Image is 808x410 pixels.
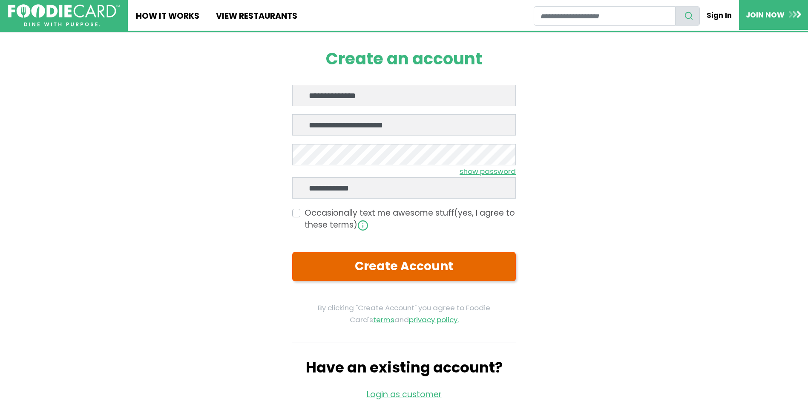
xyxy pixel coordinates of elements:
[460,165,516,178] a: show password
[700,6,739,25] a: Sign In
[305,207,516,232] label: Occasionally text me awesome stuff
[460,166,516,176] small: show password
[367,389,442,400] a: Login as customer
[8,4,120,27] img: FoodieCard; Eat, Drink, Save, Donate
[305,207,515,231] span: (yes, I agree to these terms)
[292,252,516,281] button: Create Account
[318,303,490,325] small: By clicking "Create Account" you agree to Foodie Card's and
[534,6,676,26] input: restaurant search
[675,6,700,26] button: search
[292,49,516,69] h1: Create an account
[409,315,459,325] a: privacy policy.
[373,315,394,325] a: terms
[292,359,516,376] h2: Have an existing account?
